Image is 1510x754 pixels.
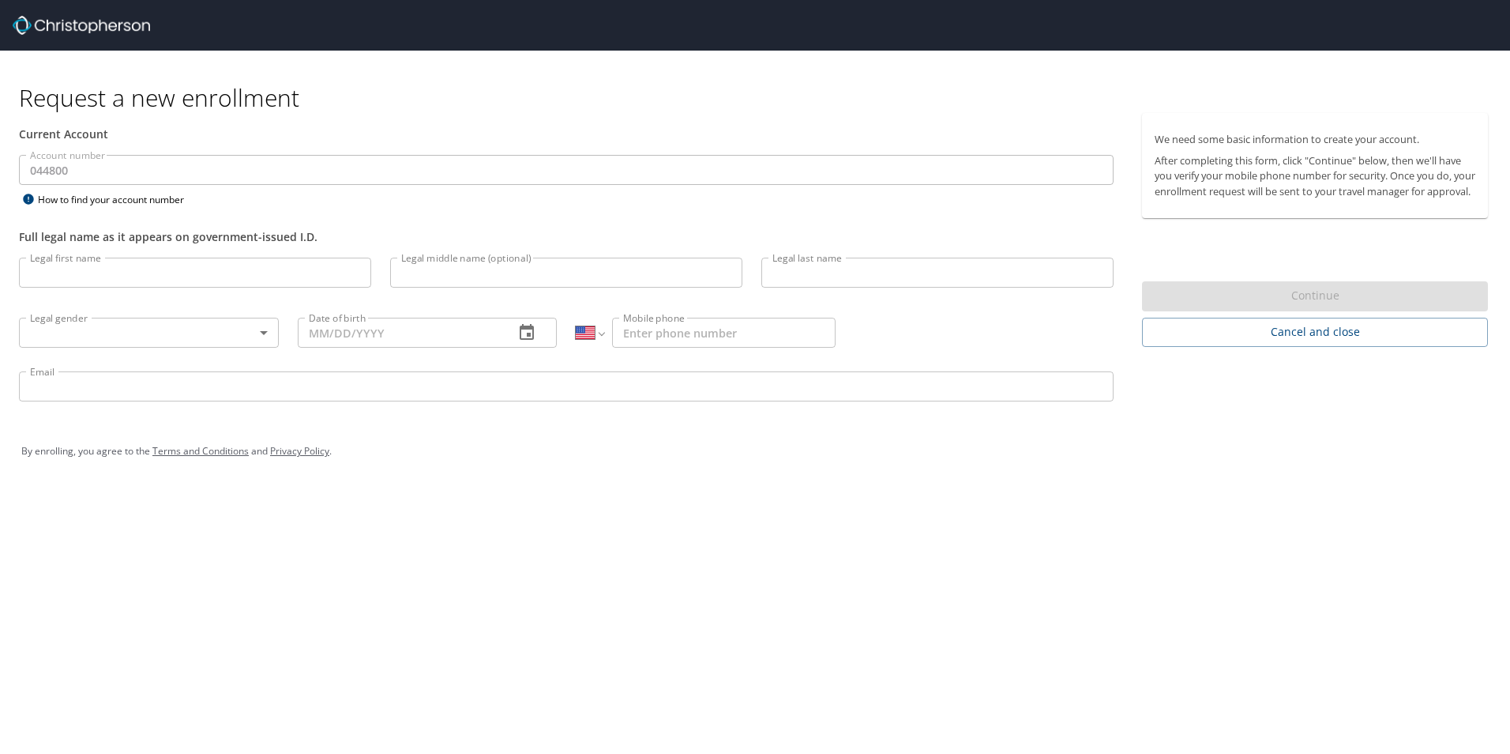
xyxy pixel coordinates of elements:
input: Enter phone number [612,318,836,348]
div: Current Account [19,126,1114,142]
a: Terms and Conditions [152,444,249,458]
div: Full legal name as it appears on government-issued I.D. [19,228,1114,245]
div: ​ [19,318,279,348]
button: Cancel and close [1142,318,1488,347]
p: After completing this form, click "Continue" below, then we'll have you verify your mobile phone ... [1155,153,1475,199]
a: Privacy Policy [270,444,329,458]
h1: Request a new enrollment [19,82,1501,113]
div: By enrolling, you agree to the and . [21,432,1489,471]
input: MM/DD/YYYY [298,318,502,348]
p: We need some basic information to create your account. [1155,132,1475,147]
span: Cancel and close [1155,322,1475,342]
div: How to find your account number [19,190,216,209]
img: cbt logo [13,16,150,35]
